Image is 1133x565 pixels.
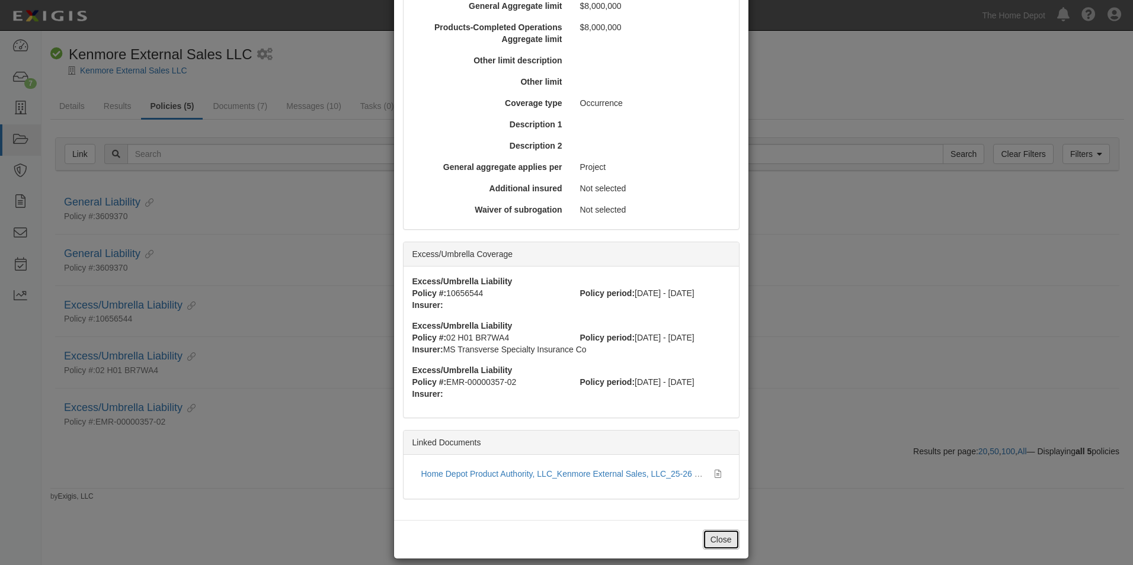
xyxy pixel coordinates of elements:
div: Products-Completed Operations Aggregate limit [408,21,571,45]
a: Home Depot Product Authority, LLC_Kenmore External Sales, LLC_25-26 Mast....pdf [421,469,734,479]
strong: Insurer: [412,345,443,354]
div: Waiver of subrogation [408,204,571,216]
strong: Insurer: [412,300,443,310]
div: [DATE] - [DATE] [571,332,739,344]
strong: Excess/Umbrella Liability [412,365,513,375]
strong: Policy period: [580,333,635,342]
strong: Excess/Umbrella Liability [412,277,513,286]
strong: Policy period: [580,288,635,298]
div: Occurrence [571,97,734,109]
div: Not selected [571,182,734,194]
div: Other limit [408,76,571,88]
div: MS Transverse Specialty Insurance Co [404,344,739,355]
strong: Policy #: [412,377,447,387]
div: Additional insured [408,182,571,194]
div: Home Depot Product Authority, LLC_Kenmore External Sales, LLC_25-26 Mast....pdf [421,468,706,480]
strong: Policy #: [412,333,447,342]
div: 02 H01 BR7WA4 [404,332,571,344]
strong: Policy #: [412,288,447,298]
div: Other limit description [408,54,571,66]
div: Linked Documents [404,431,739,455]
div: Description 2 [408,140,571,152]
div: Project [571,161,734,173]
div: Description 1 [408,118,571,130]
div: 10656544 [404,287,571,299]
strong: Excess/Umbrella Liability [412,321,513,330]
div: [DATE] - [DATE] [571,376,739,388]
div: EMR-00000357-02 [404,376,571,388]
button: Close [703,529,740,550]
div: [DATE] - [DATE] [571,287,739,299]
strong: Insurer: [412,389,443,399]
strong: Policy period: [580,377,635,387]
div: General aggregate applies per [408,161,571,173]
div: Not selected [571,204,734,216]
div: Coverage type [408,97,571,109]
div: Excess/Umbrella Coverage [404,242,739,267]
